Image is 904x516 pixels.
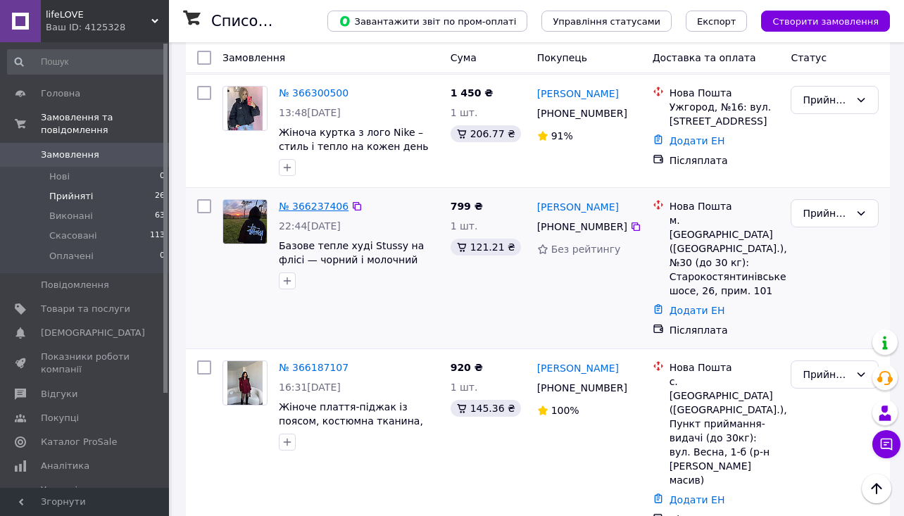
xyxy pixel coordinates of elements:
[41,111,169,137] span: Замовлення та повідомлення
[670,494,725,505] a: Додати ЕН
[451,362,483,373] span: 920 ₴
[537,52,587,63] span: Покупець
[653,52,756,63] span: Доставка та оплата
[279,127,429,166] a: Жіноча куртка з лого Nike – стиль і тепло на кожен день Чорний
[670,323,780,337] div: Післяплата
[41,303,130,315] span: Товари та послуги
[670,360,780,375] div: Нова Пошта
[41,436,117,448] span: Каталог ProSale
[211,13,354,30] h1: Список замовлень
[803,206,850,221] div: Прийнято
[670,375,780,487] div: с. [GEOGRAPHIC_DATA] ([GEOGRAPHIC_DATA].), Пункт приймання-видачі (до 30кг): вул. Весна, 1-б (р-н...
[541,11,672,32] button: Управління статусами
[279,382,341,393] span: 16:31[DATE]
[791,52,827,63] span: Статус
[227,87,263,130] img: Фото товару
[49,170,70,183] span: Нові
[670,100,780,128] div: Ужгород, №16: вул. [STREET_ADDRESS]
[222,86,268,131] a: Фото товару
[451,125,521,142] div: 206.77 ₴
[227,361,263,405] img: Фото товару
[150,229,165,242] span: 113
[279,240,424,279] a: Базове тепле худі Stussy на флісі — чорний і молочний Чорний
[872,430,900,458] button: Чат з покупцем
[41,327,145,339] span: [DEMOGRAPHIC_DATA]
[537,361,619,375] a: [PERSON_NAME]
[553,16,660,27] span: Управління статусами
[41,149,99,161] span: Замовлення
[537,200,619,214] a: [PERSON_NAME]
[670,86,780,100] div: Нова Пошта
[41,87,80,100] span: Головна
[451,382,478,393] span: 1 шт.
[160,170,165,183] span: 0
[46,21,169,34] div: Ваш ID: 4125328
[670,199,780,213] div: Нова Пошта
[160,250,165,263] span: 0
[279,107,341,118] span: 13:48[DATE]
[534,217,630,237] div: [PHONE_NUMBER]
[670,213,780,298] div: м. [GEOGRAPHIC_DATA] ([GEOGRAPHIC_DATA].), №30 (до 30 кг): Старокостянтинівське шосе, 26, прим. 101
[862,474,891,503] button: Наверх
[327,11,527,32] button: Завантажити звіт по пром-оплаті
[41,351,130,376] span: Показники роботи компанії
[451,400,521,417] div: 145.36 ₴
[41,484,130,509] span: Управління сайтом
[155,190,165,203] span: 26
[49,250,94,263] span: Оплачені
[551,244,621,255] span: Без рейтингу
[534,378,630,398] div: [PHONE_NUMBER]
[670,305,725,316] a: Додати ЕН
[761,11,890,32] button: Створити замовлення
[7,49,166,75] input: Пошук
[49,210,93,222] span: Виконані
[49,229,97,242] span: Скасовані
[451,52,477,63] span: Cума
[46,8,151,21] span: lifeLOVE
[537,87,619,101] a: [PERSON_NAME]
[803,92,850,108] div: Прийнято
[41,388,77,401] span: Відгуки
[41,460,89,472] span: Аналітика
[223,200,267,244] img: Фото товару
[41,412,79,424] span: Покупці
[279,220,341,232] span: 22:44[DATE]
[451,107,478,118] span: 1 шт.
[41,279,109,291] span: Повідомлення
[551,405,579,416] span: 100%
[551,130,573,141] span: 91%
[686,11,748,32] button: Експорт
[747,15,890,26] a: Створити замовлення
[451,201,483,212] span: 799 ₴
[670,153,780,168] div: Післяплата
[222,360,268,405] a: Фото товару
[451,239,521,256] div: 121.21 ₴
[222,199,268,244] a: Фото товару
[772,16,879,27] span: Створити замовлення
[279,87,349,99] a: № 366300500
[279,401,427,455] a: Жіноче плаття-піджак із поясом, костюмна тканина, стильне мініплаття, розміри 42-48 Бургунді, 42/44
[451,87,494,99] span: 1 450 ₴
[534,103,630,123] div: [PHONE_NUMBER]
[670,135,725,146] a: Додати ЕН
[49,190,93,203] span: Прийняті
[339,15,516,27] span: Завантажити звіт по пром-оплаті
[279,362,349,373] a: № 366187107
[222,52,285,63] span: Замовлення
[803,367,850,382] div: Прийнято
[451,220,478,232] span: 1 шт.
[279,201,349,212] a: № 366237406
[155,210,165,222] span: 63
[697,16,736,27] span: Експорт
